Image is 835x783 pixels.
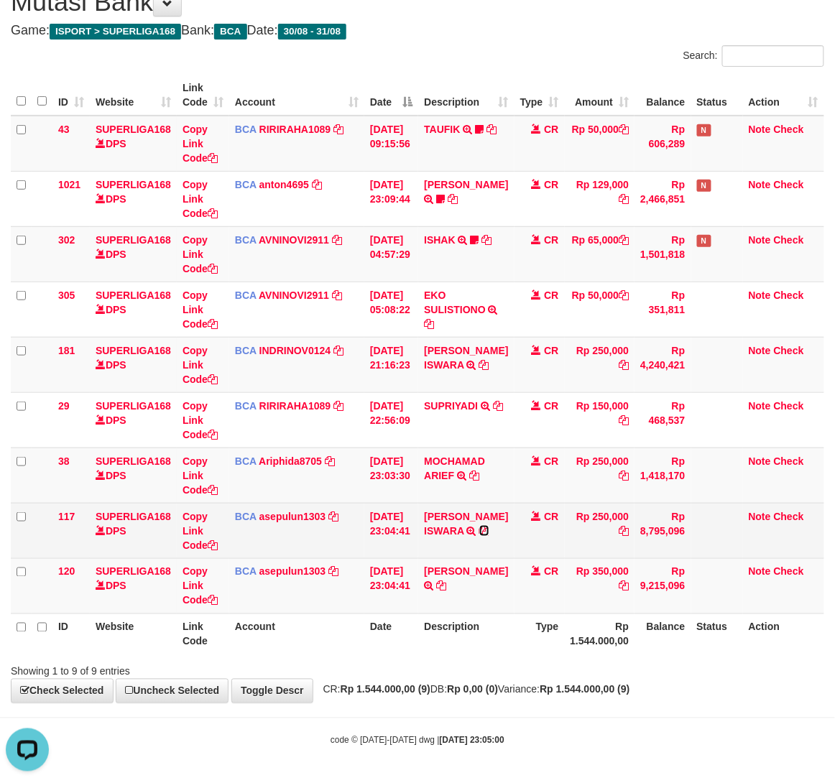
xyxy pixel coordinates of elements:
a: Copy Rp 250,000 to clipboard [619,525,629,537]
td: [DATE] 23:09:44 [364,171,418,226]
a: Check [774,400,804,412]
td: [DATE] 04:57:29 [364,226,418,282]
span: CR [544,289,558,301]
a: Note [749,124,771,135]
span: Has Note [697,124,711,136]
th: Type [515,613,565,654]
span: BCA [235,234,257,246]
span: Has Note [697,235,711,247]
a: AVNINOVI2911 [259,234,329,246]
th: Description [418,613,514,654]
th: Link Code [177,613,229,654]
td: [DATE] 05:08:22 [364,282,418,337]
a: Note [749,400,771,412]
span: CR [544,566,558,578]
a: Check [774,179,804,190]
a: Copy RIRIRAHA1089 to clipboard [333,124,343,135]
th: Website: activate to sort column ascending [90,75,177,116]
td: DPS [90,558,177,613]
a: Copy Rp 65,000 to clipboard [619,234,629,246]
span: 305 [58,289,75,301]
a: Note [749,234,771,246]
a: Copy AVNINOVI2911 to clipboard [332,289,342,301]
a: [PERSON_NAME] ISWARA [424,345,508,371]
a: Copy ISHAK to clipboard [482,234,492,246]
a: AVNINOVI2911 [259,289,329,301]
a: Note [749,345,771,356]
a: Note [749,455,771,467]
td: DPS [90,337,177,392]
th: Account [229,613,364,654]
span: 30/08 - 31/08 [278,24,347,40]
span: BCA [235,455,257,467]
a: Copy Link Code [183,345,218,385]
th: ID [52,613,90,654]
span: CR [544,345,558,356]
a: Copy Rp 350,000 to clipboard [619,580,629,592]
a: SUPERLIGA168 [96,124,171,135]
span: CR [544,455,558,467]
span: 302 [58,234,75,246]
span: 43 [58,124,70,135]
td: Rp 50,000 [565,282,635,337]
td: Rp 65,000 [565,226,635,282]
strong: Rp 1.544.000,00 (9) [540,684,629,695]
a: [PERSON_NAME] [424,179,508,190]
td: Rp 350,000 [565,558,635,613]
a: Copy LENI MARLINA to clipboard [436,580,446,592]
td: Rp 250,000 [565,337,635,392]
span: CR [544,179,558,190]
a: Check [774,455,804,467]
td: Rp 606,289 [635,116,691,172]
a: [PERSON_NAME] ISWARA [424,511,508,537]
a: RIRIRAHA1089 [259,400,331,412]
a: Copy Rp 250,000 to clipboard [619,359,629,371]
a: SUPERLIGA168 [96,455,171,467]
div: Showing 1 to 9 of 9 entries [11,659,337,679]
td: [DATE] 23:04:41 [364,558,418,613]
a: Check [774,511,804,522]
a: Copy Rp 50,000 to clipboard [619,289,629,301]
a: SUPERLIGA168 [96,179,171,190]
a: asepulun1303 [259,566,326,578]
span: BCA [235,566,257,578]
label: Search: [683,45,824,67]
a: INDRINOV0124 [259,345,331,356]
td: Rp 129,000 [565,171,635,226]
a: Copy asepulun1303 to clipboard [328,566,338,578]
td: Rp 250,000 [565,448,635,503]
a: Note [749,566,771,578]
a: Note [749,511,771,522]
a: Copy RIRIRAHA1089 to clipboard [333,400,343,412]
span: 181 [58,345,75,356]
button: Open LiveChat chat widget [6,6,49,49]
a: Check [774,289,804,301]
strong: Rp 1.544.000,00 (9) [341,684,430,695]
span: 117 [58,511,75,522]
span: BCA [235,179,257,190]
a: EKO SULISTIONO [424,289,486,315]
th: Date: activate to sort column descending [364,75,418,116]
td: [DATE] 09:15:56 [364,116,418,172]
th: Date [364,613,418,654]
a: SUPERLIGA168 [96,400,171,412]
th: Balance [635,613,691,654]
a: Note [749,179,771,190]
td: Rp 4,240,421 [635,337,691,392]
span: BCA [214,24,246,40]
td: Rp 1,501,818 [635,226,691,282]
td: Rp 50,000 [565,116,635,172]
a: anton4695 [259,179,309,190]
a: SUPERLIGA168 [96,289,171,301]
a: SUPERLIGA168 [96,234,171,246]
th: Status [691,75,743,116]
a: Copy EKO SULISTIONO to clipboard [424,318,434,330]
a: Ariphida8705 [259,455,322,467]
a: RIRIRAHA1089 [259,124,331,135]
td: [DATE] 23:03:30 [364,448,418,503]
th: Account: activate to sort column ascending [229,75,364,116]
a: Copy Link Code [183,289,218,330]
a: Copy Ariphida8705 to clipboard [325,455,335,467]
a: asepulun1303 [259,511,326,522]
a: Copy Rp 250,000 to clipboard [619,470,629,481]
